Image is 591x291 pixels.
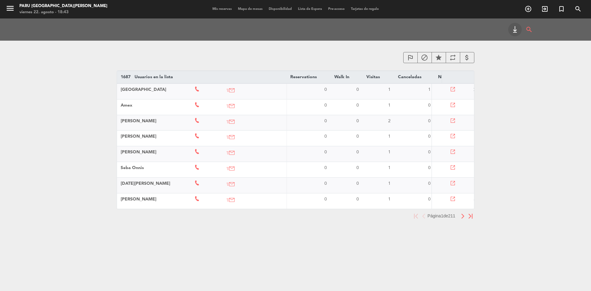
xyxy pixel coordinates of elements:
[363,71,395,83] th: Visitas
[6,4,15,15] button: menu
[121,119,156,123] span: [PERSON_NAME]
[388,181,391,186] span: 1
[266,7,295,11] span: Disponibilidad
[388,87,391,92] span: 1
[525,23,533,36] i: search
[428,134,431,139] span: 0
[511,26,519,33] i: keyboard_tab
[428,150,431,154] span: 0
[324,197,327,201] span: 0
[324,87,327,92] span: 0
[388,166,391,170] span: 1
[325,7,348,11] span: Pre-acceso
[356,197,359,201] span: 0
[324,181,327,186] span: 0
[324,134,327,139] span: 0
[407,54,414,61] i: outlined_flag
[574,5,582,13] i: search
[463,54,471,61] i: attach_money
[428,197,431,201] span: 0
[388,119,391,123] span: 2
[331,71,363,83] th: Walk In
[135,75,173,79] span: Usuarios en la lista
[388,150,391,154] span: 1
[356,134,359,139] span: 0
[428,181,431,186] span: 0
[19,9,107,15] div: viernes 22. agosto - 18:43
[356,166,359,170] span: 0
[324,166,327,170] span: 0
[541,5,549,13] i: exit_to_app
[356,87,359,92] span: 0
[428,119,431,123] span: 0
[356,119,359,123] span: 0
[412,213,474,218] pagination-template: Página de
[19,3,107,9] div: Paru [GEOGRAPHIC_DATA][PERSON_NAME]
[388,103,391,107] span: 1
[356,103,359,107] span: 0
[121,75,131,79] b: 1687
[356,181,359,186] span: 0
[525,5,532,13] i: add_circle_outline
[558,5,565,13] i: turned_in_not
[428,87,431,92] span: 1
[121,134,156,139] span: [PERSON_NAME]
[468,214,472,219] img: last.png
[295,7,325,11] span: Lista de Espera
[6,4,15,13] i: menu
[121,166,144,170] span: Seba Onnis
[388,197,391,201] span: 1
[449,54,456,61] i: repeat
[461,214,465,219] img: next.png
[235,7,266,11] span: Mapa de mesas
[121,197,156,201] span: [PERSON_NAME]
[435,54,442,61] i: star
[348,7,382,11] span: Tarjetas de regalo
[324,119,327,123] span: 0
[121,103,132,107] span: Amex
[421,54,428,61] i: block
[388,134,391,139] span: 1
[394,71,434,83] th: Canceladas
[121,150,156,154] span: [PERSON_NAME]
[121,181,170,186] span: [DATE][PERSON_NAME]
[121,87,166,92] span: [GEOGRAPHIC_DATA]
[356,150,359,154] span: 0
[287,71,331,83] th: Reservations
[422,214,426,219] img: prev.png
[414,214,418,219] img: first.png
[441,213,443,218] span: 1
[448,213,455,218] span: 211
[434,71,468,83] th: No-Show
[428,103,431,107] span: 0
[428,166,431,170] span: 0
[324,150,327,154] span: 0
[324,103,327,107] span: 0
[209,7,235,11] span: Mis reservas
